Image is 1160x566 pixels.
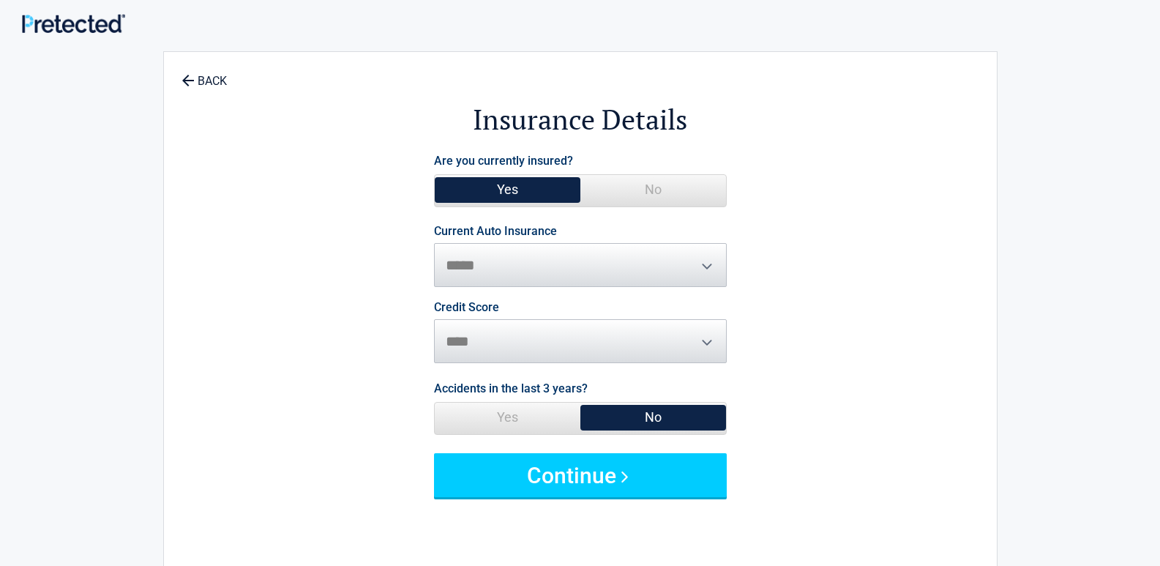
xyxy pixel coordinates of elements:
span: Yes [435,403,580,432]
h2: Insurance Details [244,101,916,138]
span: Yes [435,175,580,204]
img: Main Logo [22,14,125,33]
span: No [580,175,726,204]
label: Current Auto Insurance [434,226,557,237]
label: Credit Score [434,302,499,313]
span: No [580,403,726,432]
a: BACK [179,62,230,87]
label: Accidents in the last 3 years? [434,379,588,398]
label: Are you currently insured? [434,151,573,171]
button: Continue [434,453,727,497]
